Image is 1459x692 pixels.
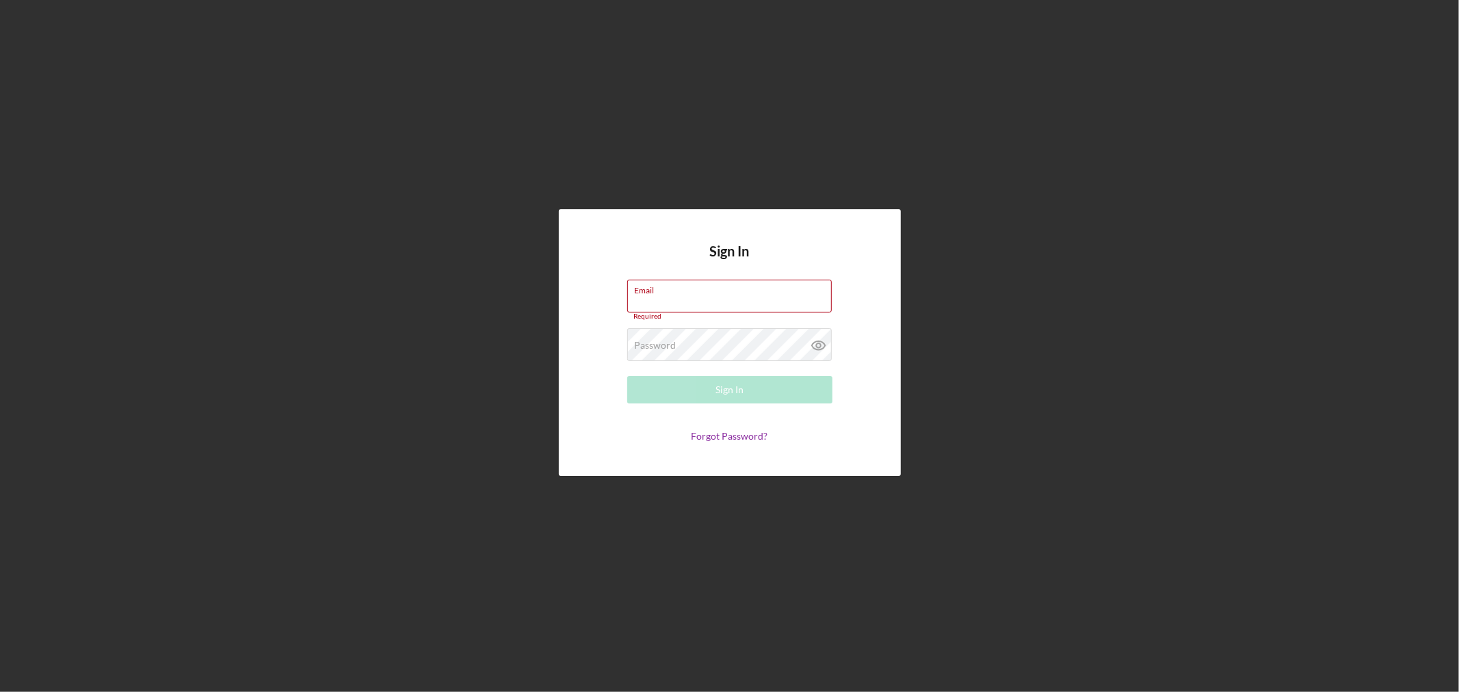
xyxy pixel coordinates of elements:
[635,280,832,295] label: Email
[710,243,750,280] h4: Sign In
[627,312,832,321] div: Required
[635,340,676,351] label: Password
[627,376,832,403] button: Sign In
[715,376,744,403] div: Sign In
[692,430,768,442] a: Forgot Password?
